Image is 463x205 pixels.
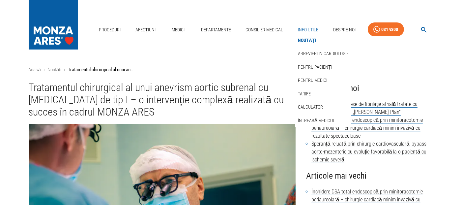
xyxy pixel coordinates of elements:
[297,75,329,86] a: Pentru medici
[295,47,351,60] div: Abrevieri in cardiologie
[96,23,123,37] a: Proceduri
[295,60,351,74] div: Pentru pacienți
[297,88,312,99] a: Tarife
[295,34,351,127] nav: secondary mailbox folders
[295,100,351,114] div: Calculator
[43,66,45,74] li: ›
[331,23,358,37] a: Despre Noi
[295,23,321,37] a: Info Utile
[133,23,159,37] a: Afecțiuni
[47,67,62,73] a: Noutăți
[311,117,423,139] a: Închidere DSA total endoscopică prin minitoracotomie periaureolară – chirurgie cardiacă minim inv...
[295,87,351,101] div: Tarife
[295,34,351,47] div: Noutăți
[297,35,318,46] a: Noutăți
[297,102,324,113] a: Calculator
[311,101,418,116] a: Două cazuri complexe de fibrilație atrială tratate cu succes prin tehnica „[PERSON_NAME] Plan”
[297,115,336,126] a: Întreabă medicul
[311,141,426,163] a: Speranță reluată prin chirurgie cardiovasculară: bypass aorto-mezenteric cu evoluție favorabilă l...
[295,114,351,127] div: Întreabă medicul
[29,67,41,73] a: Acasă
[295,74,351,87] div: Pentru medici
[64,66,65,74] li: ›
[198,23,234,37] a: Departamente
[29,82,296,119] h1: Tratamentul chirurgical al unui anevrism aortic subrenal cu [MEDICAL_DATA] de tip I – o intervenț...
[306,169,434,183] h4: Articole mai vechi
[381,25,398,34] div: 031 9300
[306,82,434,95] h4: Articole mai noi
[168,23,189,37] a: Medici
[297,48,350,59] a: Abrevieri in cardiologie
[29,66,435,74] nav: breadcrumb
[368,22,404,37] a: 031 9300
[243,23,286,37] a: Consilier Medical
[297,62,333,73] a: Pentru pacienți
[68,66,134,74] p: Tratamentul chirurgical al unui anevrism aortic subrenal cu [MEDICAL_DATA] de tip I – o intervenț...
